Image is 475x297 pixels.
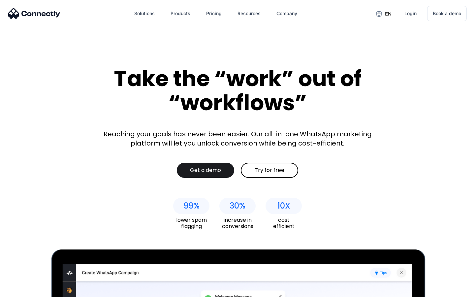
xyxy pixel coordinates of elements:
[404,9,417,18] div: Login
[385,9,392,18] div: en
[230,201,245,211] div: 30%
[134,9,155,18] div: Solutions
[183,201,200,211] div: 99%
[241,163,298,178] a: Try for free
[277,201,290,211] div: 10X
[255,167,284,174] div: Try for free
[99,129,376,148] div: Reaching your goals has never been easier. Our all-in-one WhatsApp marketing platform will let yo...
[8,8,60,19] img: Connectly Logo
[237,9,261,18] div: Resources
[266,217,302,229] div: cost efficient
[177,163,234,178] a: Get a demo
[89,67,386,115] div: Take the “work” out of “workflows”
[190,167,221,174] div: Get a demo
[276,9,297,18] div: Company
[171,9,190,18] div: Products
[201,6,227,21] a: Pricing
[13,285,40,295] ul: Language list
[173,217,209,229] div: lower spam flagging
[399,6,422,21] a: Login
[219,217,256,229] div: increase in conversions
[7,285,40,295] aside: Language selected: English
[206,9,222,18] div: Pricing
[427,6,467,21] a: Book a demo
